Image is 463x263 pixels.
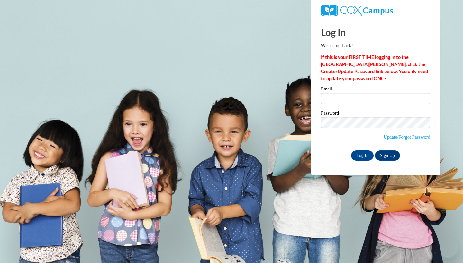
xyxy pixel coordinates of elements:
iframe: Button to launch messaging window [437,237,458,258]
label: Email [321,87,430,93]
label: Password [321,111,430,117]
h1: Log In [321,26,430,39]
strong: If this is your FIRST TIME logging in to the [GEOGRAPHIC_DATA][PERSON_NAME], click the Create/Upd... [321,55,428,81]
input: Log In [351,150,374,161]
a: Update/Forgot Password [384,134,430,140]
p: Welcome back! [321,42,430,49]
img: COX Campus [321,5,393,16]
a: Sign Up [375,150,400,161]
a: COX Campus [321,5,430,16]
